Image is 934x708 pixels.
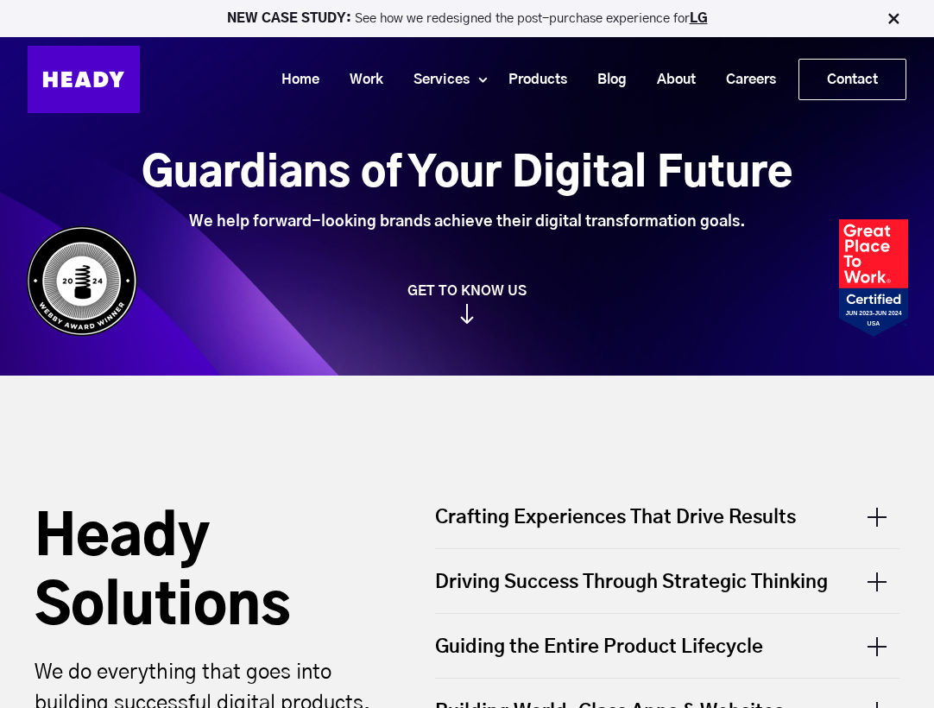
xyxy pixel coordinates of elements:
a: Contact [799,60,906,99]
a: GET TO KNOW US [17,282,917,324]
img: arrow_down [460,304,474,324]
div: Crafting Experiences That Drive Results [435,504,899,548]
div: Guiding the Entire Product Lifecycle [435,614,899,678]
strong: NEW CASE STUDY: [227,12,355,25]
div: Driving Success Through Strategic Thinking [435,549,899,613]
img: Heady_WebbyAward_Winner-4 [26,225,138,337]
h1: Guardians of Your Digital Future [142,151,792,199]
a: Blog [576,64,635,96]
h2: Heady Solutions [35,504,383,642]
img: Heady_2023_Certification_Badge [839,219,908,337]
a: Work [328,64,392,96]
a: LG [690,12,708,25]
a: Products [487,64,576,96]
a: About [635,64,704,96]
div: Navigation Menu [157,59,906,100]
a: Home [260,64,328,96]
a: Careers [704,64,785,96]
div: We help forward-looking brands achieve their digital transformation goals. [142,212,792,231]
a: Services [392,64,478,96]
p: See how we redesigned the post-purchase experience for [8,12,926,25]
img: Close Bar [885,10,902,28]
img: Heady_Logo_Web-01 (1) [28,46,140,113]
